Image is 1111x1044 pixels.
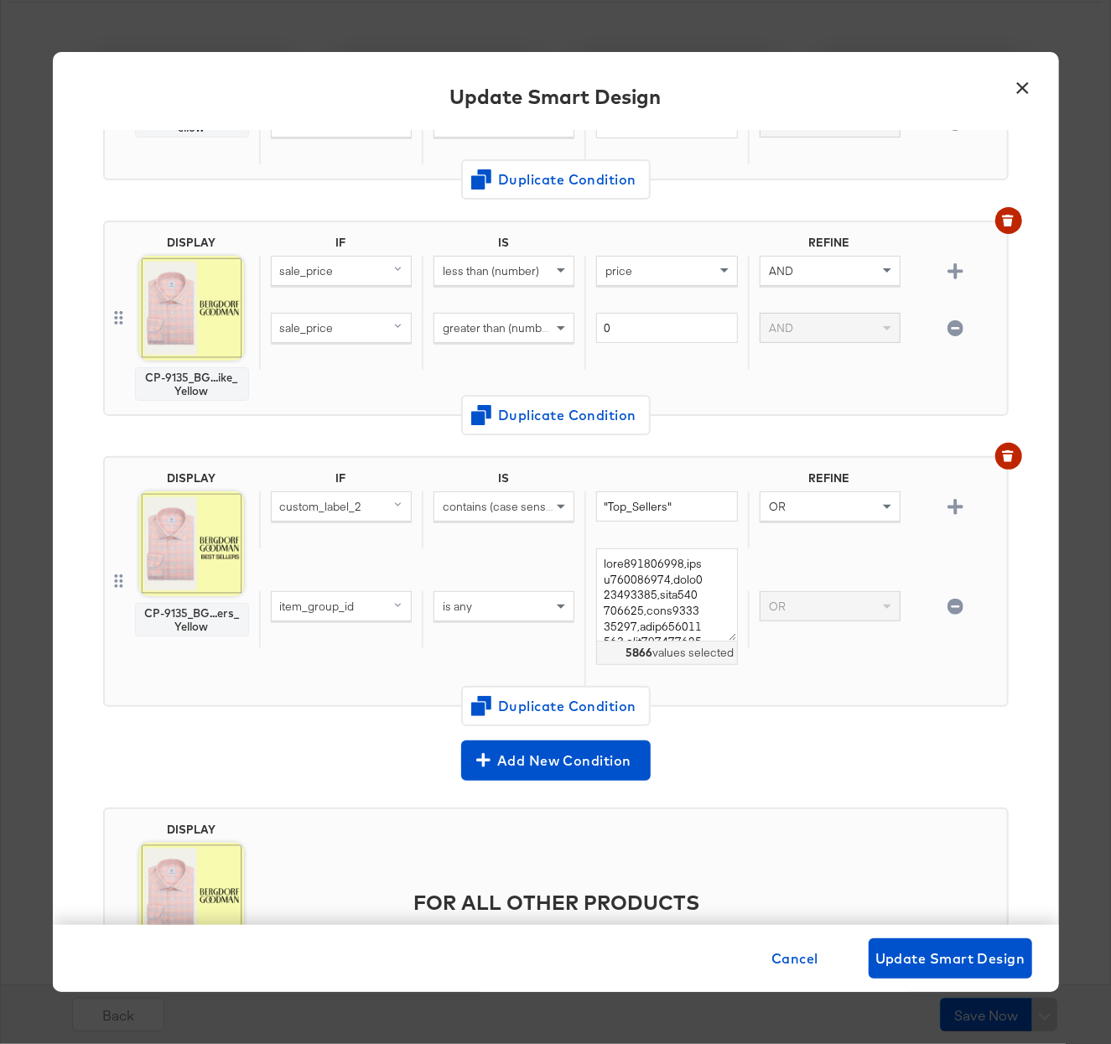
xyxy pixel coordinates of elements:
[168,471,216,485] div: DISPLAY
[475,168,637,191] span: Duplicate Condition
[626,645,652,661] div: 5866
[168,823,216,836] div: DISPLAY
[280,599,355,614] span: item_group_id
[869,938,1032,979] button: Update Smart Design
[139,256,244,361] img: FwO1no8y3Y6I3kBQMMRSeQ.jpg
[596,548,737,641] textarea: lore891806998,ipsu760086974,dolo023493385,sita540706625,cons933335297,adip656011563,elit797477625...
[443,320,605,335] span: greater than (number) (custom)
[139,491,244,596] img: 2VZ8fnZIKTIbUO9IrAG4ng.jpg
[259,236,422,256] div: IF
[461,395,651,435] button: Duplicate Condition
[769,499,786,514] span: OR
[475,403,637,427] span: Duplicate Condition
[765,938,825,979] button: Cancel
[475,694,637,718] span: Duplicate Condition
[259,863,1000,942] div: FOR ALL OTHER PRODUCTS
[769,599,786,614] span: OR
[748,471,911,491] div: REFINE
[443,499,570,514] span: contains (case sensitive)
[280,320,334,335] span: sale_price
[875,947,1025,970] span: Update Smart Design
[596,313,737,344] input: Enter value
[422,236,584,256] div: IS
[769,263,793,278] span: AND
[461,159,651,200] button: Duplicate Condition
[596,491,737,522] input: Enter value
[596,641,737,665] div: values selected
[769,320,793,335] span: AND
[443,599,472,614] span: is any
[422,471,584,491] div: IS
[280,263,334,278] span: sale_price
[771,947,818,970] span: Cancel
[143,371,241,397] div: CP-9135_BG...ike_Yellow
[748,236,911,256] div: REFINE
[280,499,362,514] span: custom_label_2
[468,749,644,772] span: Add New Condition
[605,263,632,278] span: price
[461,686,651,726] button: Duplicate Condition
[168,236,216,249] div: DISPLAY
[461,740,651,781] button: Add New Condition
[1008,69,1038,99] button: ×
[259,471,422,491] div: IF
[450,82,662,111] div: Update Smart Design
[443,263,539,278] span: less than (number)
[143,606,241,633] div: CP-9135_BG...ers_Yellow
[139,843,244,948] img: tkCJOnuAGP3ZoAfbShfhsQ.jpg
